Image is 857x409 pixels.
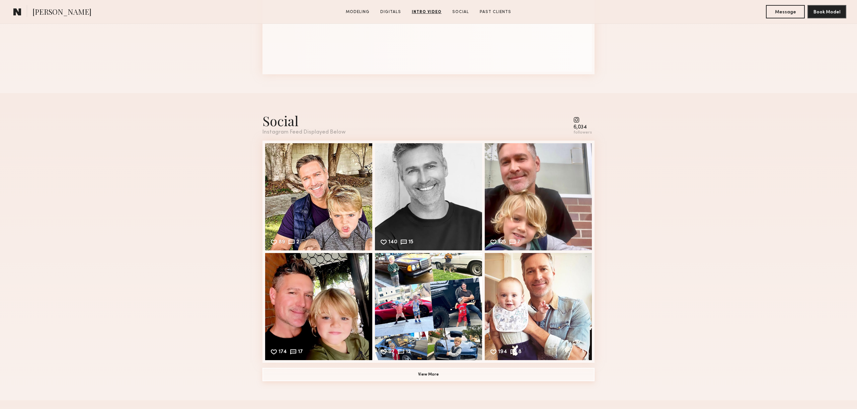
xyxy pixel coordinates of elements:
[378,9,404,15] a: Digitals
[262,368,595,381] button: View More
[450,9,472,15] a: Social
[409,9,444,15] a: Intro Video
[296,240,299,246] div: 2
[298,349,303,355] div: 17
[573,125,592,130] div: 6,034
[279,240,285,246] div: 89
[343,9,372,15] a: Modeling
[262,112,345,130] div: Social
[807,9,846,14] a: Book Model
[279,349,287,355] div: 174
[32,7,91,18] span: [PERSON_NAME]
[388,240,397,246] div: 140
[573,130,592,135] div: followers
[477,9,514,15] a: Past Clients
[807,5,846,18] button: Book Model
[518,349,522,355] div: 8
[406,349,411,355] div: 12
[498,240,506,246] div: 125
[766,5,805,18] button: Message
[408,240,413,246] div: 15
[388,349,395,355] div: 97
[262,130,345,135] div: Instagram Feed Displayed Below
[517,240,520,246] div: 7
[498,349,507,355] div: 194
